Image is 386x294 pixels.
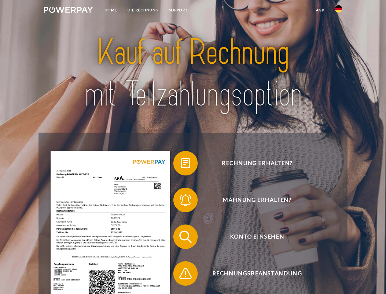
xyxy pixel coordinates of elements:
img: qb_bill.svg [178,156,193,171]
span: Rechnungsbeanstandung [182,261,332,286]
a: agb [311,5,330,16]
img: qb_bell.svg [178,192,193,208]
button: Rechnung erhalten? [173,151,332,175]
img: logo-powerpay-white.svg [44,7,93,13]
a: DIE RECHNUNG [122,5,164,16]
button: Konto einsehen [173,224,332,249]
span: Mahnung erhalten? [182,188,332,212]
button: Rechnungsbeanstandung [173,261,332,286]
span: Konto einsehen [182,224,332,249]
img: qb_warning.svg [178,266,193,281]
img: qb_search.svg [178,229,193,244]
span: Rechnung erhalten? [182,151,332,175]
img: title-powerpay_de.svg [58,29,328,117]
img: de [335,5,342,13]
a: SUPPORT [164,5,193,16]
a: Home [99,5,122,16]
button: Mahnung erhalten? [173,188,332,212]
